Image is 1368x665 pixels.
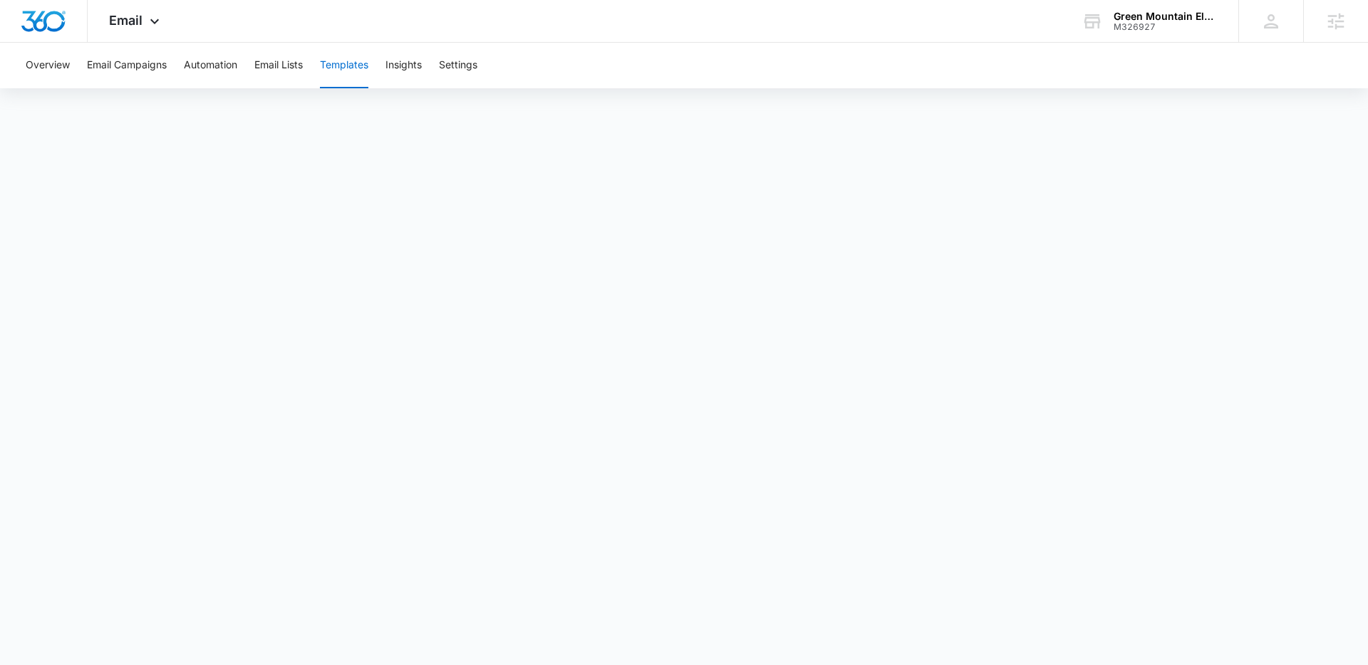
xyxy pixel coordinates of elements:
[254,43,303,88] button: Email Lists
[385,43,422,88] button: Insights
[87,43,167,88] button: Email Campaigns
[184,43,237,88] button: Automation
[26,43,70,88] button: Overview
[439,43,477,88] button: Settings
[1114,22,1218,32] div: account id
[1114,11,1218,22] div: account name
[109,13,142,28] span: Email
[320,43,368,88] button: Templates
